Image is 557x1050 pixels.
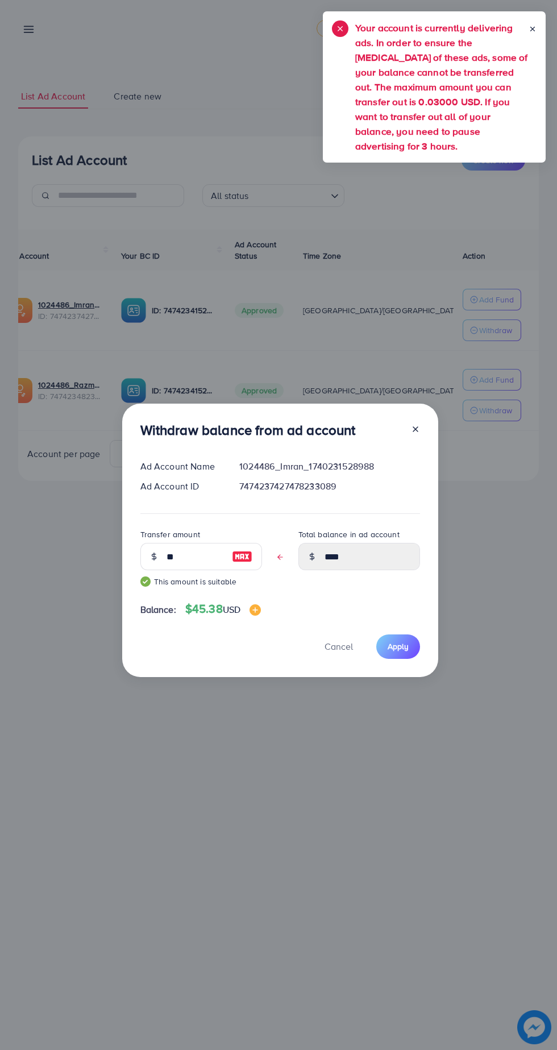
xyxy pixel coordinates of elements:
div: 1024486_Imran_1740231528988 [230,460,429,473]
button: Apply [376,634,420,659]
span: Cancel [325,640,353,653]
small: This amount is suitable [140,576,262,587]
div: Ad Account ID [131,480,231,493]
img: image [250,604,261,616]
h3: Withdraw balance from ad account [140,422,356,438]
label: Transfer amount [140,529,200,540]
span: Balance: [140,603,176,616]
div: Ad Account Name [131,460,231,473]
img: image [232,550,252,563]
h4: $45.38 [185,602,261,616]
h5: Your account is currently delivering ads. In order to ensure the [MEDICAL_DATA] of these ads, som... [355,20,529,153]
span: Apply [388,641,409,652]
label: Total balance in ad account [298,529,400,540]
div: 7474237427478233089 [230,480,429,493]
img: guide [140,576,151,587]
button: Cancel [310,634,367,659]
span: USD [223,603,240,616]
